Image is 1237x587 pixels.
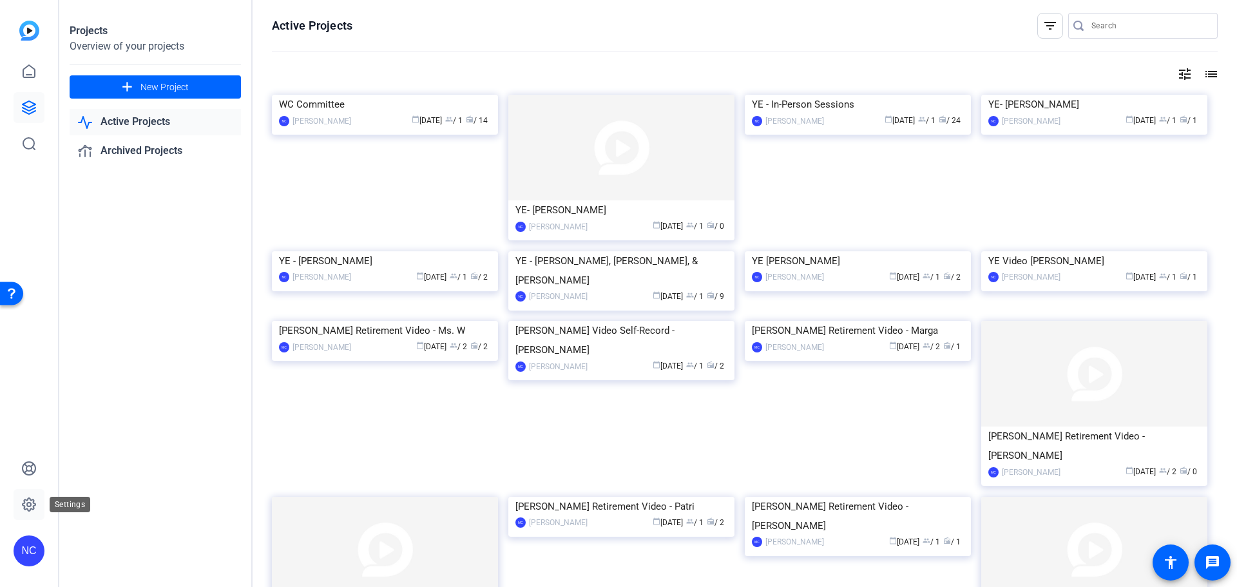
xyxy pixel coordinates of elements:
span: / 1 [1159,116,1176,125]
div: MC [988,467,999,477]
span: group [923,537,930,544]
span: / 1 [1180,273,1197,282]
span: radio [939,115,946,123]
span: group [923,342,930,349]
div: [PERSON_NAME] Retirement Video - Marga [752,321,964,340]
span: radio [943,272,951,280]
span: radio [707,517,714,525]
span: calendar_today [1126,467,1133,474]
span: / 9 [707,292,724,301]
span: / 2 [707,518,724,527]
span: radio [707,361,714,369]
button: New Project [70,75,241,99]
span: / 2 [943,273,961,282]
div: [PERSON_NAME] Retirement Video - Patri [515,497,727,516]
span: / 1 [943,342,961,351]
span: radio [707,291,714,299]
div: [PERSON_NAME] [529,220,588,233]
span: / 1 [1180,116,1197,125]
div: Settings [50,497,90,512]
span: radio [1180,467,1187,474]
span: [DATE] [889,273,919,282]
div: [PERSON_NAME] [1002,466,1060,479]
mat-icon: filter_list [1042,18,1058,34]
span: [DATE] [1126,467,1156,476]
span: radio [707,221,714,229]
div: MC [752,537,762,547]
span: calendar_today [653,517,660,525]
span: / 14 [466,116,488,125]
div: [PERSON_NAME] [292,341,351,354]
div: Projects [70,23,241,39]
span: [DATE] [653,292,683,301]
div: MC [279,342,289,352]
span: [DATE] [889,342,919,351]
span: calendar_today [653,361,660,369]
div: [PERSON_NAME] [292,115,351,128]
mat-icon: accessibility [1163,555,1178,570]
div: YE- [PERSON_NAME] [515,200,727,220]
span: calendar_today [412,115,419,123]
span: radio [466,115,474,123]
span: [DATE] [885,116,915,125]
span: / 2 [450,342,467,351]
span: radio [1180,115,1187,123]
span: / 2 [470,273,488,282]
div: Overview of your projects [70,39,241,54]
span: [DATE] [653,518,683,527]
div: [PERSON_NAME] [1002,115,1060,128]
span: / 1 [923,537,940,546]
div: [PERSON_NAME] [765,535,824,548]
span: / 1 [686,222,704,231]
span: group [450,272,457,280]
div: NC [988,272,999,282]
mat-icon: list [1202,66,1218,82]
span: group [450,342,457,349]
div: MC [515,361,526,372]
span: group [1159,115,1167,123]
span: [DATE] [1126,116,1156,125]
div: NC [752,116,762,126]
span: group [1159,272,1167,280]
span: group [1159,467,1167,474]
span: [DATE] [412,116,442,125]
span: group [686,517,694,525]
span: / 2 [923,342,940,351]
div: NC [279,116,289,126]
span: radio [943,537,951,544]
span: group [923,272,930,280]
div: [PERSON_NAME] [1002,271,1060,284]
div: [PERSON_NAME] [529,290,588,303]
mat-icon: message [1205,555,1220,570]
span: radio [470,342,478,349]
span: [DATE] [416,342,446,351]
div: [PERSON_NAME] Retirement Video - [PERSON_NAME] [752,497,964,535]
span: calendar_today [889,342,897,349]
div: NC [14,535,44,566]
div: NC [515,291,526,302]
span: group [686,361,694,369]
span: / 1 [445,116,463,125]
span: / 0 [1180,467,1197,476]
span: / 1 [1159,273,1176,282]
div: NC [752,272,762,282]
span: / 1 [923,273,940,282]
div: MC [752,342,762,352]
span: calendar_today [416,272,424,280]
span: [DATE] [653,222,683,231]
span: radio [470,272,478,280]
div: [PERSON_NAME] Retirement Video - [PERSON_NAME] [988,427,1200,465]
mat-icon: tune [1177,66,1193,82]
div: MC [515,517,526,528]
span: [DATE] [653,361,683,370]
span: / 1 [918,116,935,125]
span: / 1 [943,537,961,546]
div: [PERSON_NAME] [529,360,588,373]
div: [PERSON_NAME] [765,341,824,354]
div: YE - [PERSON_NAME] [279,251,491,271]
span: calendar_today [416,342,424,349]
span: [DATE] [1126,273,1156,282]
a: Active Projects [70,109,241,135]
div: [PERSON_NAME] [765,115,824,128]
div: [PERSON_NAME] [529,516,588,529]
